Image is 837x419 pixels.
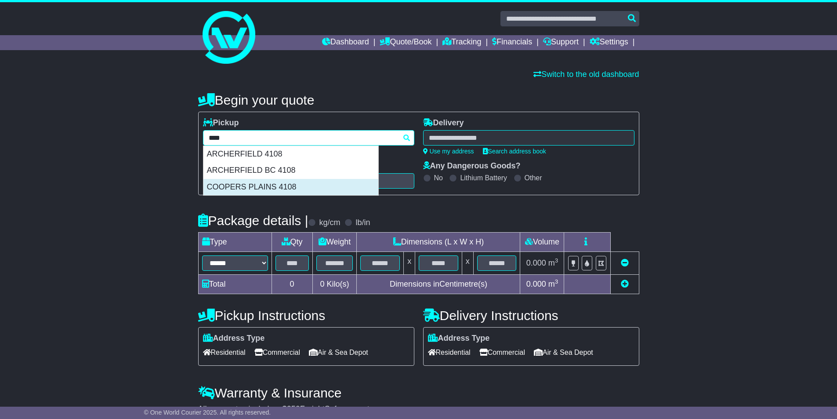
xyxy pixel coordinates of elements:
[309,346,368,359] span: Air & Sea Depot
[203,346,246,359] span: Residential
[555,257,558,264] sup: 3
[404,252,415,275] td: x
[198,308,414,323] h4: Pickup Instructions
[322,35,369,50] a: Dashboard
[526,280,546,288] span: 0.000
[543,35,579,50] a: Support
[423,148,474,155] a: Use my address
[272,233,312,252] td: Qty
[203,179,378,196] div: COOPERS PLAINS 4108
[590,35,628,50] a: Settings
[423,308,639,323] h4: Delivery Instructions
[428,346,471,359] span: Residential
[492,35,532,50] a: Financials
[203,118,239,128] label: Pickup
[203,162,378,179] div: ARCHERFIELD BC 4108
[621,280,629,288] a: Add new item
[533,70,639,79] a: Switch to the old dashboard
[548,259,558,267] span: m
[198,93,639,107] h4: Begin your quote
[520,233,564,252] td: Volume
[525,174,542,182] label: Other
[534,346,593,359] span: Air & Sea Depot
[357,275,520,294] td: Dimensions in Centimetre(s)
[434,174,443,182] label: No
[320,280,324,288] span: 0
[380,35,431,50] a: Quote/Book
[555,278,558,285] sup: 3
[272,275,312,294] td: 0
[462,252,473,275] td: x
[198,386,639,400] h4: Warranty & Insurance
[357,233,520,252] td: Dimensions (L x W x H)
[442,35,481,50] a: Tracking
[203,334,265,343] label: Address Type
[319,218,340,228] label: kg/cm
[198,404,639,414] div: All our quotes include a $ FreightSafe warranty.
[198,275,272,294] td: Total
[355,218,370,228] label: lb/in
[254,346,300,359] span: Commercial
[312,275,357,294] td: Kilo(s)
[198,213,308,228] h4: Package details |
[621,259,629,267] a: Remove this item
[526,259,546,267] span: 0.000
[479,346,525,359] span: Commercial
[198,233,272,252] td: Type
[287,404,300,413] span: 250
[144,409,271,416] span: © One World Courier 2025. All rights reserved.
[548,280,558,288] span: m
[423,118,464,128] label: Delivery
[423,161,521,171] label: Any Dangerous Goods?
[460,174,507,182] label: Lithium Battery
[203,130,414,146] typeahead: Please provide city
[483,148,546,155] a: Search address book
[428,334,490,343] label: Address Type
[203,146,378,163] div: ARCHERFIELD 4108
[312,233,357,252] td: Weight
